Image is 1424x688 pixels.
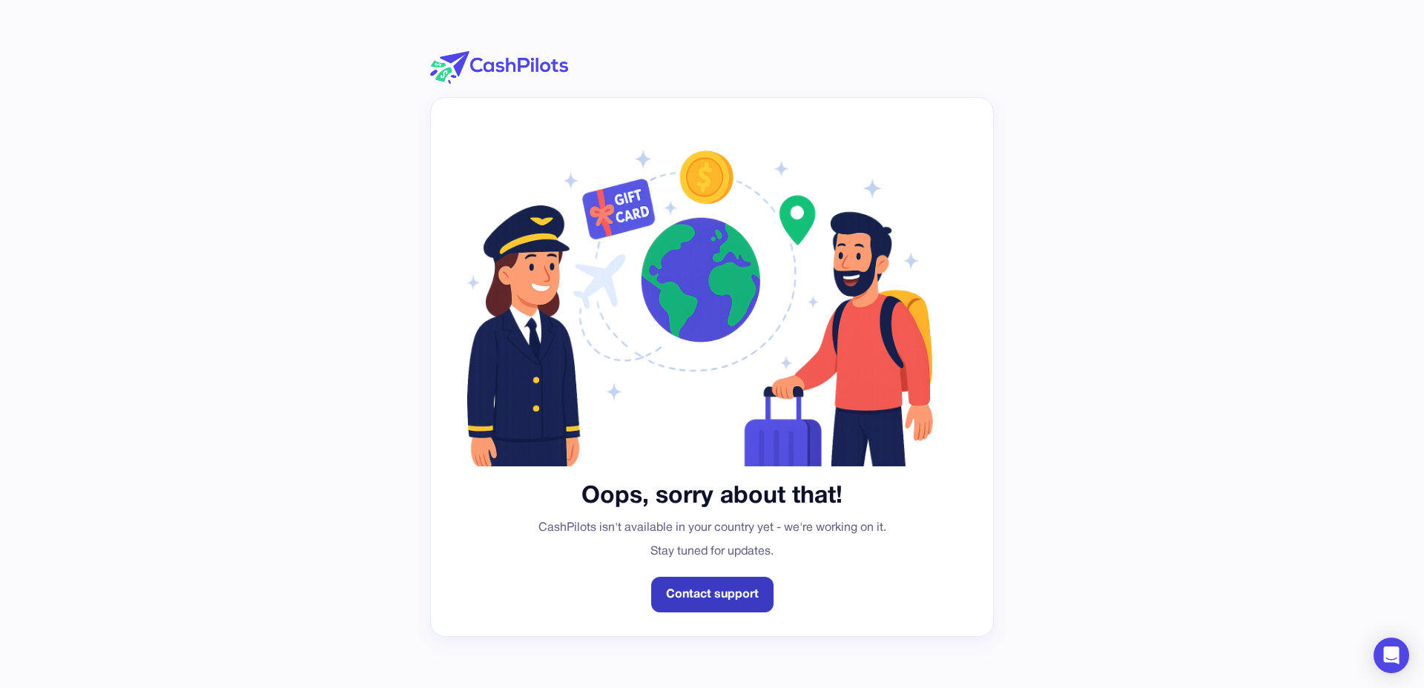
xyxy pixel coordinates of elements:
img: Travel themed illustration [449,116,975,466]
div: Open Intercom Messenger [1374,638,1409,673]
p: CashPilots isn't available in your country yet - we're working on it. [527,519,897,537]
h1: Oops, sorry about that! [449,481,975,512]
p: Stay tuned for updates. [527,543,897,560]
a: Contact support [651,577,774,612]
img: CashPilots Logo [430,51,568,84]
